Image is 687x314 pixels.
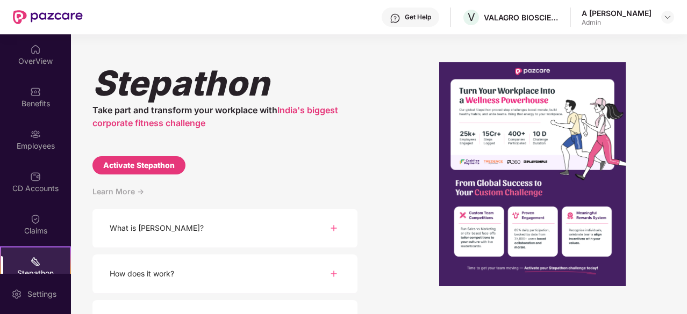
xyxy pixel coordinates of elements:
[30,129,41,140] img: svg+xml;base64,PHN2ZyBpZD0iRW1wbG95ZWVzIiB4bWxucz0iaHR0cDovL3d3dy53My5vcmcvMjAwMC9zdmciIHdpZHRoPS...
[24,289,60,300] div: Settings
[92,185,357,209] div: Learn More ->
[582,8,652,18] div: A [PERSON_NAME]
[327,222,340,235] img: svg+xml;base64,PHN2ZyBpZD0iUGx1cy0zMngzMiIgeG1sbnM9Imh0dHA6Ly93d3cudzMub3JnLzIwMDAvc3ZnIiB3aWR0aD...
[582,18,652,27] div: Admin
[13,10,83,24] img: New Pazcare Logo
[30,44,41,55] img: svg+xml;base64,PHN2ZyBpZD0iSG9tZSIgeG1sbnM9Imh0dHA6Ly93d3cudzMub3JnLzIwMDAvc3ZnIiB3aWR0aD0iMjAiIG...
[663,13,672,21] img: svg+xml;base64,PHN2ZyBpZD0iRHJvcGRvd24tMzJ4MzIiIHhtbG5zPSJodHRwOi8vd3d3LnczLm9yZy8yMDAwL3N2ZyIgd2...
[11,289,22,300] img: svg+xml;base64,PHN2ZyBpZD0iU2V0dGluZy0yMHgyMCIgeG1sbnM9Imh0dHA6Ly93d3cudzMub3JnLzIwMDAvc3ZnIiB3aW...
[405,13,431,21] div: Get Help
[110,222,204,234] div: What is [PERSON_NAME]?
[1,268,70,279] div: Stepathon
[92,62,357,104] div: Stepathon
[468,11,475,24] span: V
[390,13,400,24] img: svg+xml;base64,PHN2ZyBpZD0iSGVscC0zMngzMiIgeG1sbnM9Imh0dHA6Ly93d3cudzMub3JnLzIwMDAvc3ZnIiB3aWR0aD...
[30,171,41,182] img: svg+xml;base64,PHN2ZyBpZD0iQ0RfQWNjb3VudHMiIGRhdGEtbmFtZT0iQ0QgQWNjb3VudHMiIHhtbG5zPSJodHRwOi8vd3...
[327,267,340,280] img: svg+xml;base64,PHN2ZyBpZD0iUGx1cy0zMngzMiIgeG1sbnM9Imh0dHA6Ly93d3cudzMub3JnLzIwMDAvc3ZnIiB3aWR0aD...
[30,256,41,267] img: svg+xml;base64,PHN2ZyB4bWxucz0iaHR0cDovL3d3dy53My5vcmcvMjAwMC9zdmciIHdpZHRoPSIyMSIgaGVpZ2h0PSIyMC...
[30,214,41,224] img: svg+xml;base64,PHN2ZyBpZD0iQ2xhaW0iIHhtbG5zPSJodHRwOi8vd3d3LnczLm9yZy8yMDAwL3N2ZyIgd2lkdGg9IjIwIi...
[92,104,357,129] div: Take part and transform your workplace with
[484,12,559,23] div: VALAGRO BIOSCIENCES
[103,159,175,171] div: Activate Stepathon
[30,86,41,97] img: svg+xml;base64,PHN2ZyBpZD0iQmVuZWZpdHMiIHhtbG5zPSJodHRwOi8vd3d3LnczLm9yZy8yMDAwL3N2ZyIgd2lkdGg9Ij...
[110,268,174,280] div: How does it work?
